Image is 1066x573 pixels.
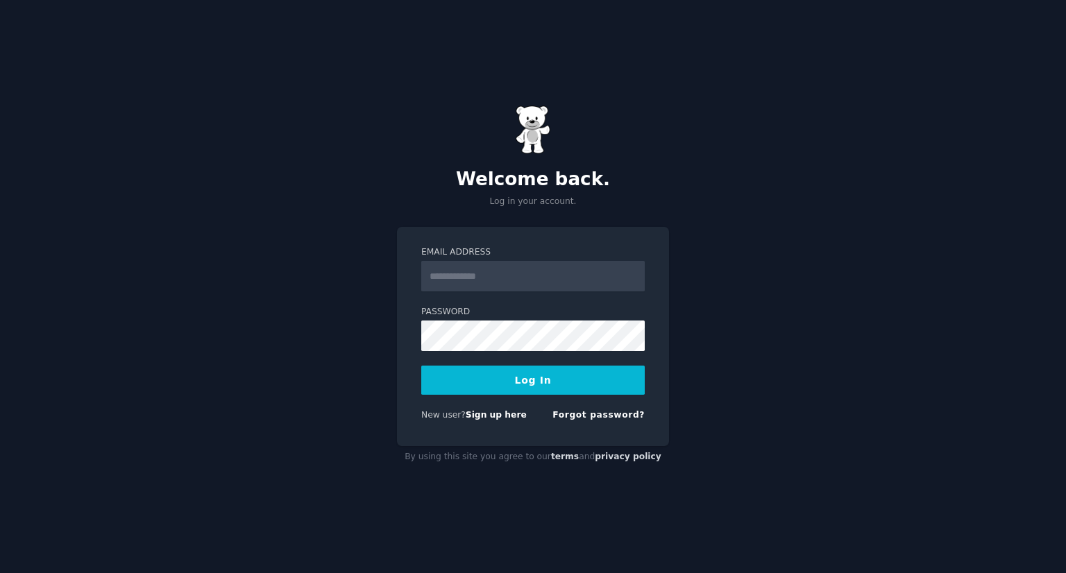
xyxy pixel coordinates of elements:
a: privacy policy [595,452,661,461]
h2: Welcome back. [397,169,669,191]
a: Sign up here [466,410,527,420]
label: Password [421,306,645,318]
p: Log in your account. [397,196,669,208]
img: Gummy Bear [516,105,550,154]
div: By using this site you agree to our and [397,446,669,468]
label: Email Address [421,246,645,259]
span: New user? [421,410,466,420]
button: Log In [421,366,645,395]
a: terms [551,452,579,461]
a: Forgot password? [552,410,645,420]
